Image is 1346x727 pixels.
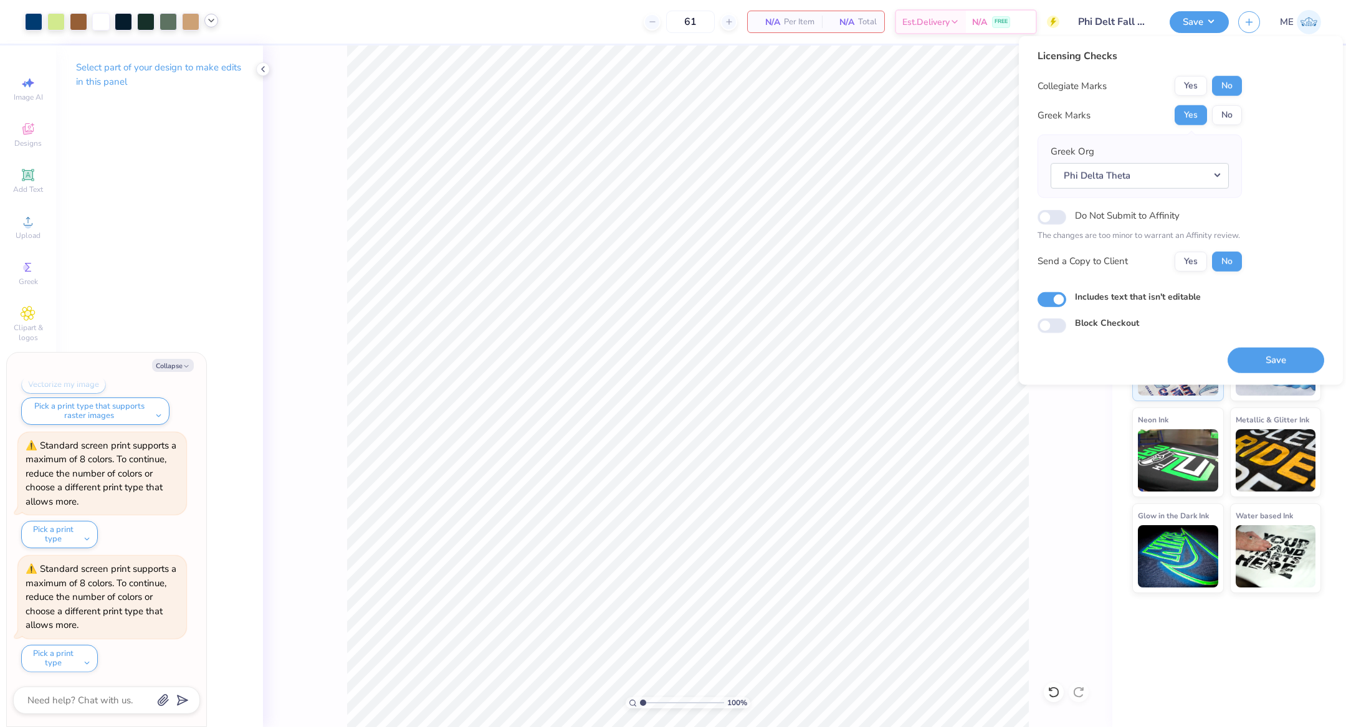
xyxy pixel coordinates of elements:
[727,697,747,708] span: 100 %
[1038,230,1242,242] p: The changes are too minor to warrant an Affinity review.
[26,563,176,631] div: Standard screen print supports a maximum of 8 colors. To continue, reduce the number of colors or...
[1236,429,1316,492] img: Metallic & Glitter Ink
[755,16,780,29] span: N/A
[1138,525,1218,587] img: Glow in the Dark Ink
[1236,525,1316,587] img: Water based Ink
[21,645,98,672] button: Pick a print type
[1038,79,1107,93] div: Collegiate Marks
[666,11,715,33] input: – –
[858,16,877,29] span: Total
[1280,10,1321,34] a: ME
[152,359,194,372] button: Collapse
[1138,413,1168,426] span: Neon Ink
[1138,429,1218,492] img: Neon Ink
[1212,251,1242,271] button: No
[14,138,42,148] span: Designs
[1170,11,1229,33] button: Save
[1038,49,1242,64] div: Licensing Checks
[995,17,1008,26] span: FREE
[21,521,98,548] button: Pick a print type
[16,230,41,240] span: Upload
[972,16,987,29] span: N/A
[1236,413,1309,426] span: Metallic & Glitter Ink
[1228,347,1324,373] button: Save
[1297,10,1321,34] img: Maria Espena
[76,60,243,89] p: Select part of your design to make edits in this panel
[902,16,950,29] span: Est. Delivery
[1075,290,1201,303] label: Includes text that isn't editable
[26,439,176,508] div: Standard screen print supports a maximum of 8 colors. To continue, reduce the number of colors or...
[1038,108,1091,123] div: Greek Marks
[21,397,169,425] button: Pick a print type that supports raster images
[1175,76,1207,96] button: Yes
[1075,207,1180,224] label: Do Not Submit to Affinity
[13,184,43,194] span: Add Text
[1051,145,1094,159] label: Greek Org
[1038,254,1128,268] div: Send a Copy to Client
[1051,163,1229,188] button: Phi Delta Theta
[784,16,814,29] span: Per Item
[6,323,50,343] span: Clipart & logos
[1212,76,1242,96] button: No
[1138,509,1209,522] span: Glow in the Dark Ink
[1175,105,1207,125] button: Yes
[1212,105,1242,125] button: No
[1236,509,1293,522] span: Water based Ink
[1069,9,1160,34] input: Untitled Design
[1280,15,1294,29] span: ME
[1175,251,1207,271] button: Yes
[1075,316,1139,330] label: Block Checkout
[19,277,38,287] span: Greek
[829,16,854,29] span: N/A
[14,92,43,102] span: Image AI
